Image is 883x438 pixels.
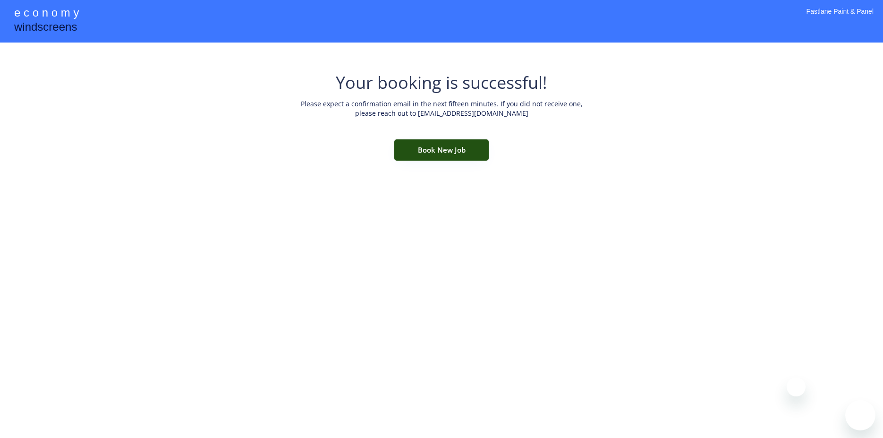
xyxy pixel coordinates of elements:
[300,99,583,120] div: Please expect a confirmation email in the next fifteen minutes. If you did not receive one, pleas...
[787,378,806,396] iframe: Close message
[14,19,77,37] div: windscreens
[807,7,874,28] div: Fastlane Paint & Panel
[394,139,489,161] button: Book New Job
[14,5,79,23] div: e c o n o m y
[845,400,875,430] iframe: Button to launch messaging window
[336,71,547,94] div: Your booking is successful!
